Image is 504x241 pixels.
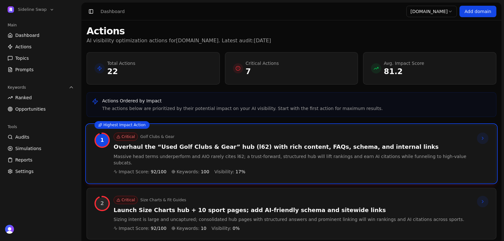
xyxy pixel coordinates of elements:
[246,66,279,77] p: 7
[15,66,34,73] span: Prompts
[114,216,464,223] p: Sizing intent is large and uncaptured; consolidated hub pages with structured answers and promine...
[15,44,31,50] span: Actions
[15,106,46,112] span: Opportunities
[107,60,135,66] p: Total Actions
[5,166,76,176] a: Settings
[87,37,271,45] p: AI visibility optimization actions for [DOMAIN_NAME] . Latest audit: [DATE]
[114,196,138,204] div: Critical
[235,169,245,175] span: 17 %
[140,134,174,139] button: Golf Clubs & Gear
[5,5,57,14] button: Open organization switcher
[15,168,33,175] span: Settings
[151,225,166,231] span: 92 /100
[87,25,271,37] h1: Actions
[119,225,150,231] span: Impact Score:
[96,134,108,147] div: Rank 1, Impact 92%
[5,104,76,114] a: Opportunities
[5,132,76,142] a: Audits
[114,133,138,141] div: Critical
[5,53,76,63] a: Topics
[384,66,424,77] p: 81.2
[87,125,496,183] a: Highest Impact ActionRank 1, Impact 92%CriticalGolf Clubs & GearOverhaul the “Used Golf Clubs & G...
[384,60,424,66] p: Avg. Impact Score
[5,93,76,103] a: Ranked
[5,65,76,75] a: Prompts
[177,225,199,231] span: Keywords:
[459,6,496,17] a: Add domain
[96,197,108,210] div: Rank 2, Impact 92%
[5,225,14,234] button: Open user button
[177,169,199,175] span: Keywords:
[94,121,150,129] div: Highest Impact Action
[15,94,32,101] span: Ranked
[87,188,496,240] a: Rank 2, Impact 92%CriticalSize Charts & Fit GuidesLaunch Size Charts hub + 10 sport pages; add AI...
[246,60,279,66] p: Critical Actions
[114,143,472,151] h3: Overhaul the “Used Golf Clubs & Gear” hub (l62) with rich content, FAQs, schema, and internal links
[18,7,47,12] span: Sideline Swap
[114,207,464,214] h3: Launch Size Charts hub + 10 sport pages; add AI‑friendly schema and sitewide links
[233,225,240,231] span: 0 %
[5,143,76,154] a: Simulations
[119,169,150,175] span: Impact Score:
[15,32,39,38] span: Dashboard
[114,153,472,166] p: Massive head terms underperform and AIO rarely cites l62; a trust‑forward, structured hub will li...
[5,225,14,234] img: 's logo
[201,225,206,231] span: 10
[5,122,76,132] div: Tools
[151,169,166,175] span: 92 /100
[101,8,125,15] div: Dashboard
[212,225,231,231] span: Visibility:
[140,197,186,203] button: Size Charts & Fit Guides
[5,30,76,40] a: Dashboard
[102,105,383,112] p: The actions below are prioritized by their potential impact on your AI visibility. Start with the...
[214,169,234,175] span: Visibility:
[15,157,32,163] span: Reports
[5,155,76,165] a: Reports
[15,55,29,61] span: Topics
[5,82,76,93] button: Keywords
[5,42,76,52] a: Actions
[102,98,383,104] p: Actions Ordered by Impact
[8,6,14,13] img: Sideline Swap
[201,169,209,175] span: 100
[15,134,29,140] span: Audits
[5,20,76,30] div: Main
[15,145,41,152] span: Simulations
[107,66,135,77] p: 22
